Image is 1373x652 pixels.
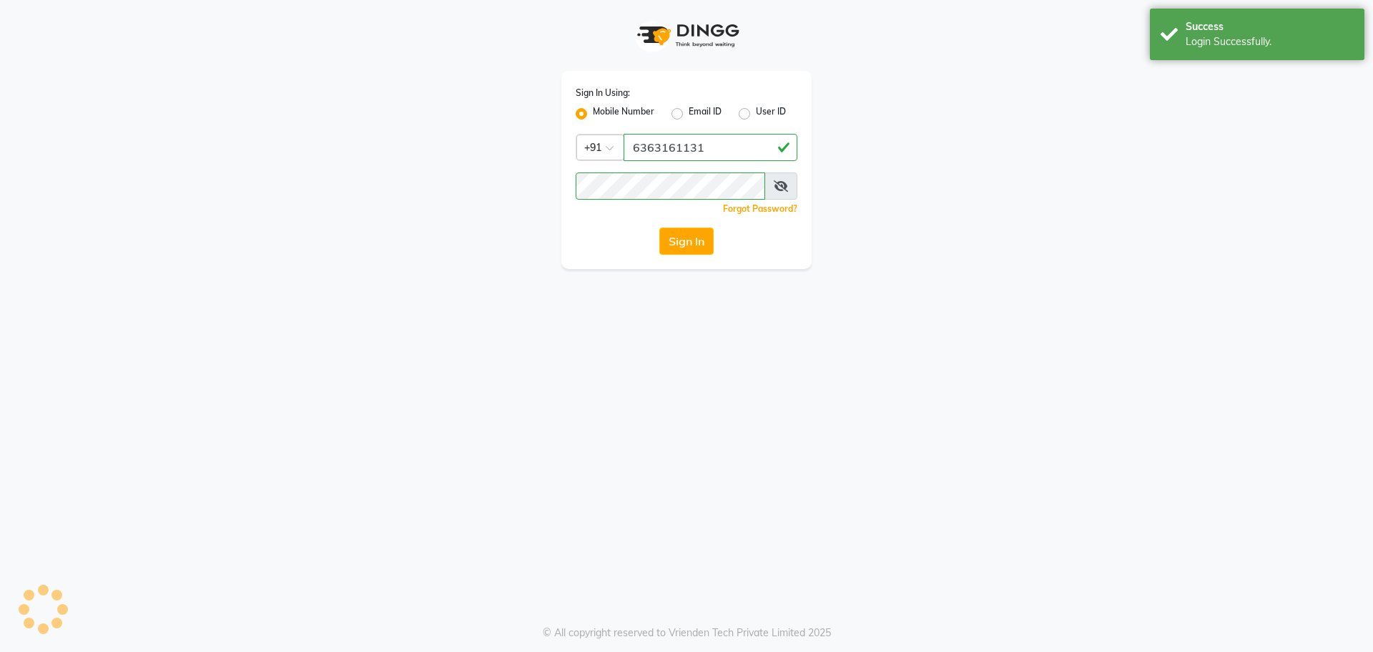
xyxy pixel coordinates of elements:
button: Sign In [659,228,714,255]
a: Forgot Password? [723,203,797,214]
div: Login Successfully. [1186,34,1354,49]
img: logo1.svg [629,14,744,57]
input: Username [576,172,765,200]
label: Email ID [689,105,722,122]
input: Username [624,134,797,161]
label: Mobile Number [593,105,654,122]
div: Success [1186,19,1354,34]
label: User ID [756,105,786,122]
label: Sign In Using: [576,87,630,99]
